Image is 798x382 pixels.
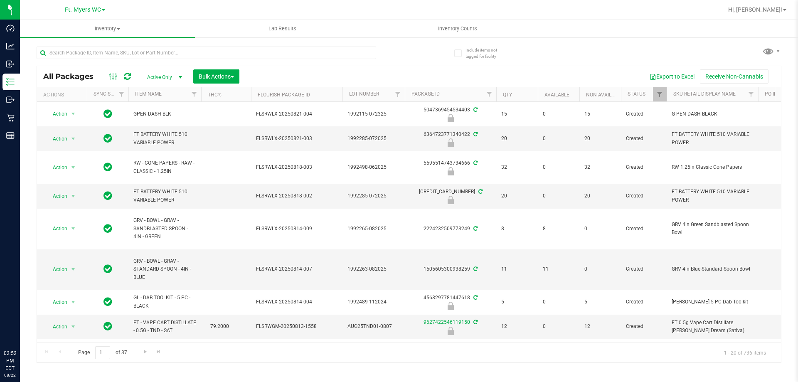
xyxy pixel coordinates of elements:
span: Created [626,135,662,143]
span: FLSRWLX-20250814-009 [256,225,337,233]
span: 11 [543,265,574,273]
span: select [68,108,79,120]
div: 1505605300938259 [404,265,498,273]
span: 1992115-072325 [347,110,400,118]
a: Flourish Package ID [258,92,310,98]
button: Receive Non-Cannabis [700,69,768,84]
span: FLSRWLX-20250814-007 [256,265,337,273]
span: Created [626,298,662,306]
span: In Sync [103,133,112,144]
span: select [68,264,79,275]
p: 08/22 [4,372,16,378]
span: Created [626,323,662,330]
span: In Sync [103,161,112,173]
a: Non-Available [586,92,623,98]
span: 0 [543,323,574,330]
span: 32 [584,163,616,171]
span: Include items not tagged for facility [465,47,507,59]
span: Sync from Compliance System [472,266,478,272]
span: Action [45,133,68,145]
span: FLSRWLX-20250818-003 [256,163,337,171]
a: Filter [187,87,201,101]
span: 8 [543,225,574,233]
div: Newly Received [404,167,498,175]
span: In Sync [103,263,112,275]
div: Newly Received [404,302,498,310]
span: Created [626,110,662,118]
span: 1992285-072025 [347,192,400,200]
p: 02:52 PM EDT [4,350,16,372]
span: 0 [543,163,574,171]
a: Sku Retail Display Name [673,91,736,97]
span: select [68,190,79,202]
span: Inventory Counts [427,25,488,32]
span: Created [626,225,662,233]
inline-svg: Outbound [6,96,15,104]
span: In Sync [103,190,112,202]
span: Created [626,265,662,273]
button: Export to Excel [644,69,700,84]
a: PO ID [765,91,777,97]
span: FLSRWGM-20250813-1558 [256,323,337,330]
div: Newly Received [404,327,498,335]
span: 0 [543,135,574,143]
span: FLSRWLX-20250814-004 [256,298,337,306]
span: In Sync [103,320,112,332]
span: select [68,223,79,234]
span: [PERSON_NAME] 5 PC Dab Toolkit [672,298,753,306]
a: THC% [208,92,222,98]
span: Action [45,223,68,234]
span: 12 [584,323,616,330]
span: Sync from Compliance System [472,319,478,325]
span: 20 [584,135,616,143]
span: 32 [501,163,533,171]
span: All Packages [43,72,102,81]
span: FT 0.5g Vape Cart Distillate [PERSON_NAME] Dream (Sativa) [672,319,753,335]
span: 12 [501,323,533,330]
span: Action [45,162,68,173]
span: 0 [543,192,574,200]
a: Filter [744,87,758,101]
div: 5595514743734666 [404,159,498,175]
span: AUG25TND01-0807 [347,323,400,330]
span: Action [45,108,68,120]
inline-svg: Dashboard [6,24,15,32]
input: 1 [95,346,110,359]
span: 20 [501,192,533,200]
div: [CREDIT_CARD_NUMBER] [404,188,498,204]
iframe: Resource center [8,315,33,340]
span: GRV 4in Green Sandblasted Spoon Bowl [672,221,753,237]
span: Sync from Compliance System [472,131,478,137]
span: Created [626,163,662,171]
a: Filter [115,87,128,101]
a: Lab Results [195,20,370,37]
span: 11 [501,265,533,273]
span: 15 [501,110,533,118]
a: Available [544,92,569,98]
a: Go to the next page [139,346,151,357]
a: Sync Status [94,91,126,97]
span: Action [45,190,68,202]
span: 0 [543,110,574,118]
span: 0 [584,225,616,233]
span: GPEN DASH BLK [133,110,196,118]
span: FT BATTERY WHITE 510 VARIABLE POWER [133,188,196,204]
iframe: Resource center unread badge [25,314,34,324]
span: 1 - 20 of 736 items [717,346,773,359]
span: 20 [501,135,533,143]
span: FT BATTERY WHITE 510 VARIABLE POWER [133,131,196,146]
span: select [68,321,79,333]
a: Item Name [135,91,162,97]
span: In Sync [103,108,112,120]
span: Sync from Compliance System [472,107,478,113]
inline-svg: Inventory [6,78,15,86]
a: Inventory [20,20,195,37]
span: select [68,296,79,308]
a: Filter [653,87,667,101]
span: In Sync [103,296,112,308]
div: 5047369454534403 [404,106,498,122]
button: Bulk Actions [193,69,239,84]
span: 15 [584,110,616,118]
span: 20 [584,192,616,200]
span: Bulk Actions [199,73,234,80]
